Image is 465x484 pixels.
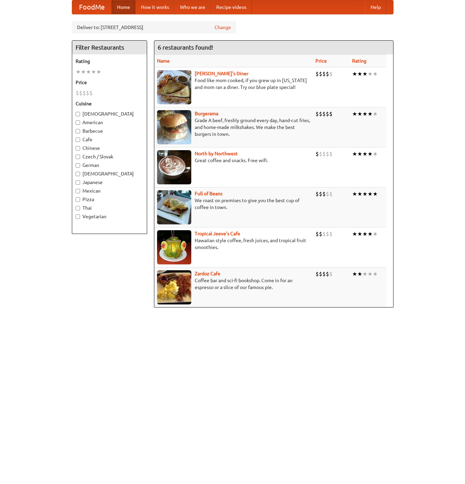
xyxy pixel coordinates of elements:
[76,189,80,193] input: Mexican
[315,150,319,158] li: $
[319,230,322,238] li: $
[367,190,373,198] li: ★
[357,70,362,78] li: ★
[352,150,357,158] li: ★
[352,270,357,278] li: ★
[367,110,373,118] li: ★
[76,213,143,220] label: Vegetarian
[373,70,378,78] li: ★
[315,70,319,78] li: $
[367,270,373,278] li: ★
[76,100,143,107] h5: Cuisine
[195,151,238,156] a: North by Northwest
[76,196,143,203] label: Pizza
[329,110,333,118] li: $
[76,162,143,169] label: German
[76,214,80,219] input: Vegetarian
[86,68,91,76] li: ★
[326,190,329,198] li: $
[76,110,143,117] label: [DEMOGRAPHIC_DATA]
[76,205,143,211] label: Thai
[362,150,367,158] li: ★
[326,70,329,78] li: $
[157,110,191,144] img: burgerama.jpg
[76,172,80,176] input: [DEMOGRAPHIC_DATA]
[319,70,322,78] li: $
[352,70,357,78] li: ★
[211,0,252,14] a: Recipe videos
[76,138,80,142] input: Cafe
[367,230,373,238] li: ★
[329,270,333,278] li: $
[329,150,333,158] li: $
[157,77,310,91] p: Food like mom cooked, if you grew up in [US_STATE] and mom ran a diner. Try our blue plate special!
[352,58,366,64] a: Rating
[76,170,143,177] label: [DEMOGRAPHIC_DATA]
[76,129,80,133] input: Barbecue
[76,58,143,65] h5: Rating
[365,0,386,14] a: Help
[79,89,82,97] li: $
[357,230,362,238] li: ★
[362,230,367,238] li: ★
[195,111,218,116] a: Burgerama
[322,150,326,158] li: $
[157,58,170,64] a: Name
[357,110,362,118] li: ★
[319,150,322,158] li: $
[81,68,86,76] li: ★
[326,230,329,238] li: $
[195,71,248,76] b: [PERSON_NAME]'s Diner
[135,0,175,14] a: How it works
[72,21,236,34] div: Deliver to: [STREET_ADDRESS]
[319,110,322,118] li: $
[352,190,357,198] li: ★
[76,112,80,116] input: [DEMOGRAPHIC_DATA]
[362,110,367,118] li: ★
[329,190,333,198] li: $
[175,0,211,14] a: Who we are
[373,110,378,118] li: ★
[112,0,135,14] a: Home
[352,230,357,238] li: ★
[362,190,367,198] li: ★
[367,150,373,158] li: ★
[76,68,81,76] li: ★
[367,70,373,78] li: ★
[158,44,213,51] ng-pluralize: 6 restaurants found!
[76,145,143,152] label: Chinese
[157,230,191,264] img: jeeves.jpg
[362,70,367,78] li: ★
[329,70,333,78] li: $
[76,120,80,125] input: American
[319,270,322,278] li: $
[157,157,310,164] p: Great coffee and snacks. Free wifi.
[91,68,96,76] li: ★
[195,271,220,276] a: Zardoz Cafe
[76,153,143,160] label: Czech / Slovak
[76,163,80,168] input: German
[322,70,326,78] li: $
[76,180,80,185] input: Japanese
[195,191,222,196] a: Full of Beans
[76,187,143,194] label: Mexican
[322,190,326,198] li: $
[315,58,327,64] a: Price
[76,79,143,86] h5: Price
[322,230,326,238] li: $
[315,230,319,238] li: $
[157,190,191,224] img: beans.jpg
[315,270,319,278] li: $
[373,190,378,198] li: ★
[315,110,319,118] li: $
[96,68,101,76] li: ★
[373,150,378,158] li: ★
[76,179,143,186] label: Japanese
[373,230,378,238] li: ★
[157,70,191,104] img: sallys.jpg
[329,230,333,238] li: $
[76,136,143,143] label: Cafe
[157,270,191,304] img: zardoz.jpg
